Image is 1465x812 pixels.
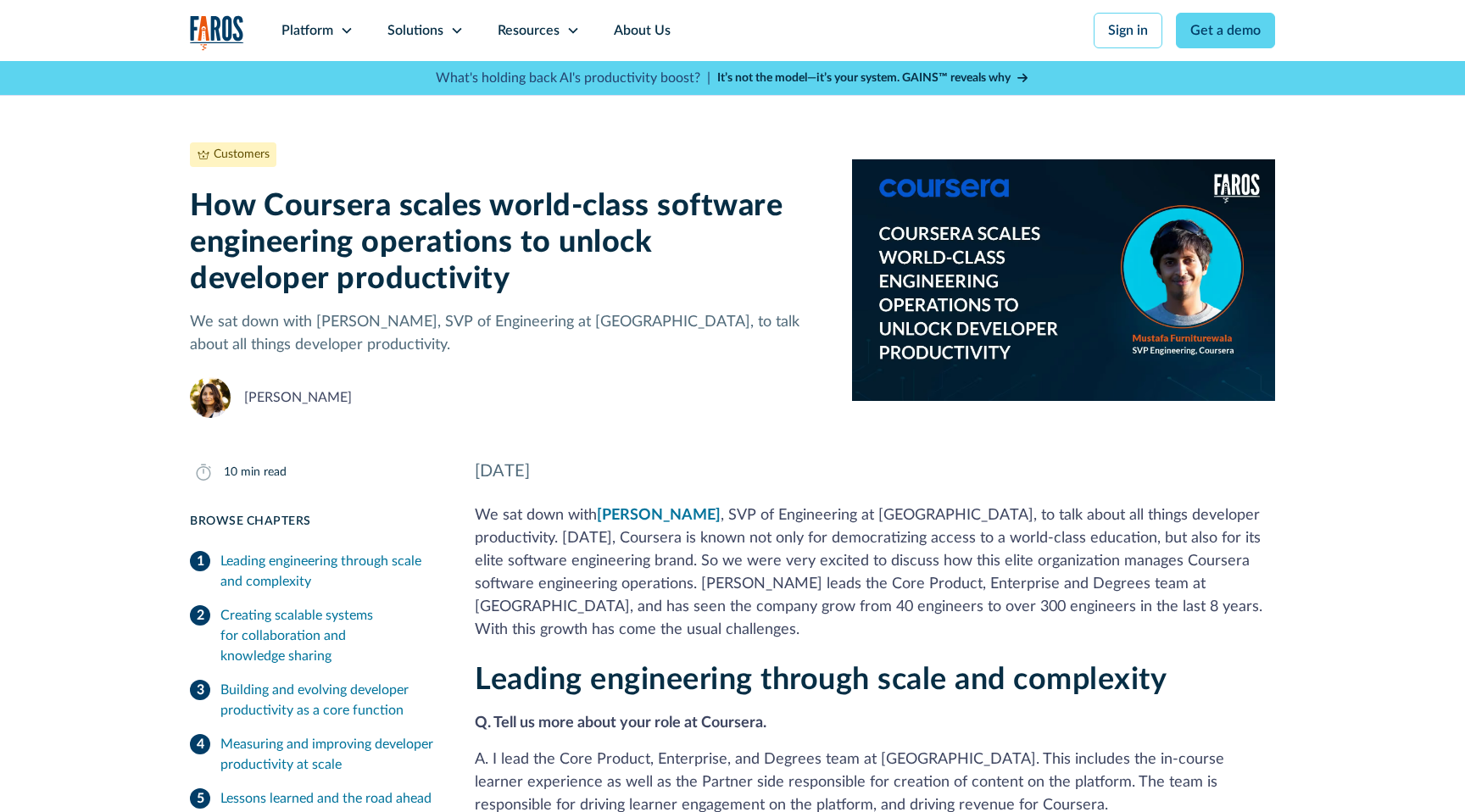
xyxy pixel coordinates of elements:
a: It’s not the model—it’s your system. GAINS™ reveals why [717,70,1029,87]
div: Building and evolving developer productivity as a core function [220,680,434,720]
a: Measuring and improving developer productivity at scale [190,727,434,781]
a: Leading engineering through scale and complexity [190,544,434,598]
a: Get a demo [1176,13,1275,48]
img: Shubha Nabar [190,377,231,418]
div: [DATE] [475,459,1275,484]
div: min read [241,464,287,481]
a: Creating scalable systems for collaboration and knowledge sharing [190,598,434,673]
div: Platform [281,20,333,41]
div: Lessons learned and the road ahead [220,788,432,809]
div: Resources [498,20,560,41]
p: What's holding back AI's productivity boost? | [436,68,710,88]
div: [PERSON_NAME] [244,387,352,408]
div: Creating scalable systems for collaboration and knowledge sharing [220,605,434,666]
strong: Q. Tell us more about your role at Coursera. [475,715,766,731]
p: We sat down with [PERSON_NAME], SVP of Engineering at [GEOGRAPHIC_DATA], to talk about all things... [190,311,825,357]
div: Leading engineering through scale and complexity [220,551,434,592]
strong: It’s not the model—it’s your system. GAINS™ reveals why [717,72,1011,84]
div: 10 [224,464,237,481]
img: Logo of the analytics and reporting company Faros. [190,15,244,50]
h1: How Coursera scales world-class software engineering operations to unlock developer productivity [190,188,825,298]
img: White banner with an image on the right: On a blue background, there is a blue Coursera logo and ... [852,142,1275,418]
a: Building and evolving developer productivity as a core function [190,673,434,727]
div: Customers [214,146,270,164]
div: Browse Chapters [190,513,434,531]
div: Solutions [387,20,443,41]
p: We sat down with , SVP of Engineering at [GEOGRAPHIC_DATA], to talk about all things developer pr... [475,504,1275,642]
a: Sign in [1094,13,1162,48]
a: [PERSON_NAME] [597,508,721,523]
div: Measuring and improving developer productivity at scale [220,734,434,775]
a: home [190,15,244,50]
h2: Leading engineering through scale and complexity [475,662,1275,698]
